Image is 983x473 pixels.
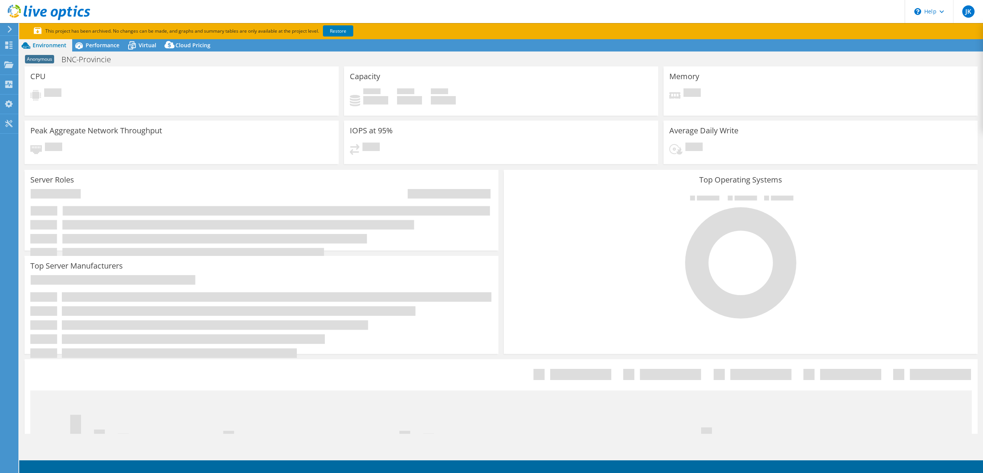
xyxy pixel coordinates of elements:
h3: Server Roles [30,176,74,184]
h3: CPU [30,72,46,81]
span: Anonymous [25,55,54,63]
h4: 0 GiB [363,96,388,105]
span: Pending [362,143,380,153]
h4: 0 GiB [397,96,422,105]
span: Used [363,88,381,96]
span: Total [431,88,448,96]
h3: Peak Aggregate Network Throughput [30,126,162,135]
h1: BNC-Provincie [58,55,123,64]
svg: \n [914,8,921,15]
a: Restore [323,25,353,37]
h3: Top Server Manufacturers [30,262,123,270]
h3: Memory [669,72,699,81]
h4: 0 GiB [431,96,456,105]
span: Pending [683,88,701,99]
span: Pending [45,143,62,153]
span: Free [397,88,414,96]
span: Pending [44,88,61,99]
p: This project has been archived. No changes can be made, and graphs and summary tables are only av... [34,27,410,35]
h3: IOPS at 95% [350,126,393,135]
span: Environment [33,41,66,49]
h3: Average Daily Write [669,126,738,135]
span: Performance [86,41,119,49]
span: Cloud Pricing [175,41,210,49]
span: Virtual [139,41,156,49]
h3: Capacity [350,72,380,81]
span: JK [962,5,975,18]
h3: Top Operating Systems [510,176,972,184]
span: Pending [685,143,703,153]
